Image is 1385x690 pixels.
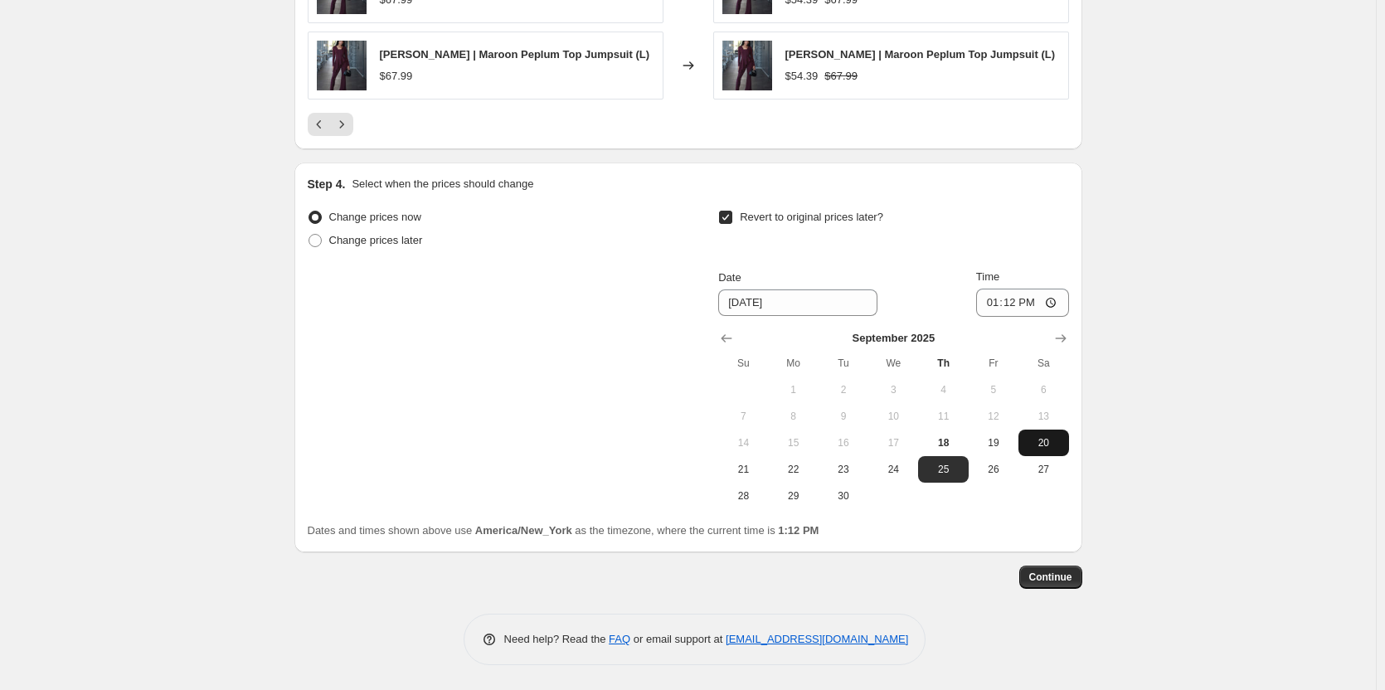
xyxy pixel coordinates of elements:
[725,410,761,423] span: 7
[352,176,533,192] p: Select when the prices should change
[825,436,862,449] span: 16
[819,430,868,456] button: Tuesday September 16 2025
[769,350,819,377] th: Monday
[785,68,819,85] div: $54.39
[969,350,1018,377] th: Friday
[918,430,968,456] button: Today Thursday September 18 2025
[976,270,999,283] span: Time
[329,211,421,223] span: Change prices now
[875,383,911,396] span: 3
[718,430,768,456] button: Sunday September 14 2025
[1019,566,1082,589] button: Continue
[329,234,423,246] span: Change prices later
[975,436,1012,449] span: 19
[769,403,819,430] button: Monday September 8 2025
[775,463,812,476] span: 22
[380,68,413,85] div: $67.99
[975,463,1012,476] span: 26
[725,357,761,370] span: Su
[819,403,868,430] button: Tuesday September 9 2025
[718,271,741,284] span: Date
[875,410,911,423] span: 10
[380,48,650,61] span: [PERSON_NAME] | Maroon Peplum Top Jumpsuit (L)
[925,410,961,423] span: 11
[1018,403,1068,430] button: Saturday September 13 2025
[925,383,961,396] span: 4
[875,463,911,476] span: 24
[330,113,353,136] button: Next
[819,350,868,377] th: Tuesday
[1025,357,1062,370] span: Sa
[1049,327,1072,350] button: Show next month, October 2025
[778,524,819,537] b: 1:12 PM
[868,430,918,456] button: Wednesday September 17 2025
[1018,456,1068,483] button: Saturday September 27 2025
[825,357,862,370] span: Tu
[868,403,918,430] button: Wednesday September 10 2025
[775,383,812,396] span: 1
[308,176,346,192] h2: Step 4.
[824,68,858,85] strike: $67.99
[718,483,768,509] button: Sunday September 28 2025
[769,483,819,509] button: Monday September 29 2025
[769,430,819,456] button: Monday September 15 2025
[819,456,868,483] button: Tuesday September 23 2025
[775,489,812,503] span: 29
[969,456,1018,483] button: Friday September 26 2025
[718,456,768,483] button: Sunday September 21 2025
[819,377,868,403] button: Tuesday September 2 2025
[868,350,918,377] th: Wednesday
[1029,571,1072,584] span: Continue
[925,436,961,449] span: 18
[1025,436,1062,449] span: 20
[918,350,968,377] th: Thursday
[475,524,572,537] b: America/New_York
[825,489,862,503] span: 30
[308,113,353,136] nav: Pagination
[785,48,1056,61] span: [PERSON_NAME] | Maroon Peplum Top Jumpsuit (L)
[775,436,812,449] span: 15
[825,410,862,423] span: 9
[975,410,1012,423] span: 12
[775,410,812,423] span: 8
[769,456,819,483] button: Monday September 22 2025
[317,41,367,90] img: rn-image_picker_lib_temp_98579cf5-e062-460e-96c5-49a07420f9aa_80x.jpg
[725,463,761,476] span: 21
[969,377,1018,403] button: Friday September 5 2025
[769,377,819,403] button: Monday September 1 2025
[718,403,768,430] button: Sunday September 7 2025
[969,403,1018,430] button: Friday September 12 2025
[1025,410,1062,423] span: 13
[925,357,961,370] span: Th
[740,211,883,223] span: Revert to original prices later?
[1018,350,1068,377] th: Saturday
[725,489,761,503] span: 28
[630,633,726,645] span: or email support at
[775,357,812,370] span: Mo
[308,524,819,537] span: Dates and times shown above use as the timezone, where the current time is
[868,377,918,403] button: Wednesday September 3 2025
[715,327,738,350] button: Show previous month, August 2025
[718,350,768,377] th: Sunday
[925,463,961,476] span: 25
[504,633,610,645] span: Need help? Read the
[308,113,331,136] button: Previous
[868,456,918,483] button: Wednesday September 24 2025
[819,483,868,509] button: Tuesday September 30 2025
[722,41,772,90] img: rn-image_picker_lib_temp_98579cf5-e062-460e-96c5-49a07420f9aa_80x.jpg
[975,357,1012,370] span: Fr
[969,430,1018,456] button: Friday September 19 2025
[718,289,877,316] input: 9/18/2025
[918,456,968,483] button: Thursday September 25 2025
[918,403,968,430] button: Thursday September 11 2025
[825,463,862,476] span: 23
[1018,430,1068,456] button: Saturday September 20 2025
[975,383,1012,396] span: 5
[609,633,630,645] a: FAQ
[875,436,911,449] span: 17
[875,357,911,370] span: We
[1018,377,1068,403] button: Saturday September 6 2025
[1025,383,1062,396] span: 6
[726,633,908,645] a: [EMAIL_ADDRESS][DOMAIN_NAME]
[1025,463,1062,476] span: 27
